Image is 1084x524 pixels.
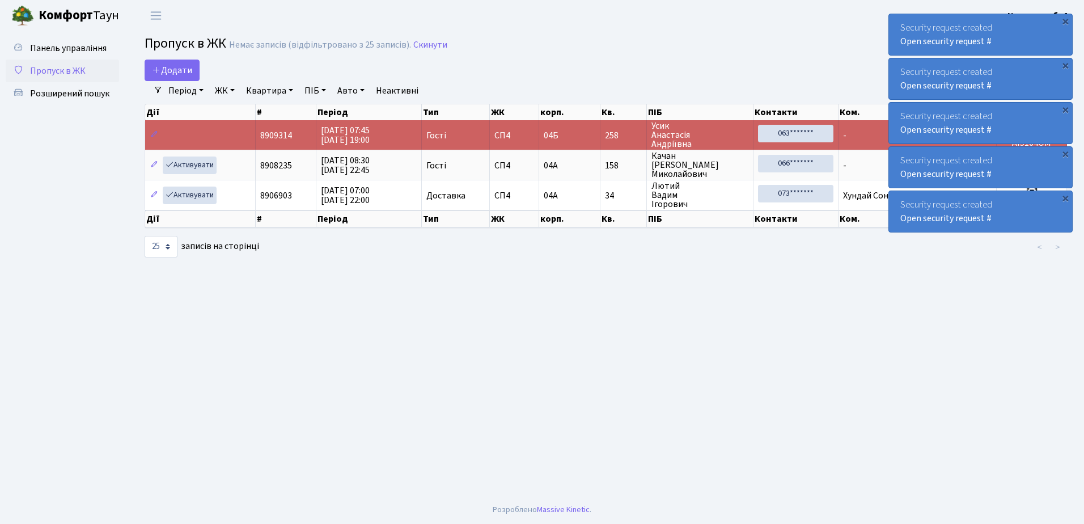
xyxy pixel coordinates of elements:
span: Пропуск в ЖК [30,65,86,77]
div: Розроблено . [493,504,591,516]
div: × [1060,192,1071,204]
span: [DATE] 07:45 [DATE] 19:00 [321,124,370,146]
th: Період [316,104,422,120]
b: Консьєрж б. 4. [1007,10,1070,22]
a: Open security request # [900,168,992,180]
th: ПІБ [647,210,753,227]
th: Контакти [753,104,839,120]
a: Активувати [163,187,217,204]
span: Качан [PERSON_NAME] Миколайович [651,151,748,179]
div: × [1060,60,1071,71]
th: Дії [145,210,256,227]
span: - [843,159,846,172]
span: 8906903 [260,189,292,202]
th: ЖК [490,104,539,120]
span: Гості [426,131,446,140]
span: Пропуск в ЖК [145,33,226,53]
span: СП4 [494,131,534,140]
div: Security request created [889,191,1072,232]
a: Додати [145,60,200,81]
span: 8909314 [260,129,292,142]
span: Гості [426,161,446,170]
th: Період [316,210,422,227]
a: Квартира [242,81,298,100]
a: Open security request # [900,124,992,136]
span: Лютий Вадим Ігорович [651,181,748,209]
th: Ком. [839,210,997,227]
span: 258 [605,131,642,140]
th: Кв. [600,210,647,227]
span: 04А [544,189,558,202]
a: Активувати [163,157,217,174]
span: 8908235 [260,159,292,172]
div: × [1060,15,1071,27]
th: корп. [539,104,600,120]
div: Немає записів (відфільтровано з 25 записів). [229,40,411,50]
span: Розширений пошук [30,87,109,100]
th: Контакти [753,210,839,227]
a: Консьєрж б. 4. [1007,9,1070,23]
span: Доставка [426,191,465,200]
a: Open security request # [900,212,992,225]
a: ПІБ [300,81,331,100]
div: Security request created [889,58,1072,99]
a: Open security request # [900,35,992,48]
label: записів на сторінці [145,236,259,257]
span: Хундай Соната КА7385ВТ [843,189,945,202]
select: записів на сторінці [145,236,177,257]
a: Open security request # [900,79,992,92]
th: Дії [145,104,256,120]
a: Неактивні [371,81,423,100]
span: СП4 [494,191,534,200]
b: Комфорт [39,6,93,24]
a: Період [164,81,208,100]
th: корп. [539,210,600,227]
div: Security request created [889,103,1072,143]
th: Ком. [839,104,997,120]
span: СП4 [494,161,534,170]
div: Security request created [889,14,1072,55]
div: Security request created [889,147,1072,188]
button: Переключити навігацію [142,6,170,25]
th: Тип [422,210,490,227]
span: Усик Анастасія Андріївна [651,121,748,149]
th: Кв. [600,104,647,120]
span: 34 [605,191,642,200]
a: ЖК [210,81,239,100]
span: - [843,129,846,142]
div: × [1060,148,1071,159]
div: × [1060,104,1071,115]
a: Панель управління [6,37,119,60]
span: 04Б [544,129,558,142]
th: ЖК [490,210,539,227]
span: Додати [152,64,192,77]
th: Тип [422,104,490,120]
a: Скинути [413,40,447,50]
span: 158 [605,161,642,170]
span: Таун [39,6,119,26]
span: [DATE] 08:30 [DATE] 22:45 [321,154,370,176]
a: Пропуск в ЖК [6,60,119,82]
th: # [256,210,316,227]
a: Авто [333,81,369,100]
a: Розширений пошук [6,82,119,105]
th: ПІБ [647,104,753,120]
span: [DATE] 07:00 [DATE] 22:00 [321,184,370,206]
th: # [256,104,316,120]
a: Massive Kinetic [537,504,590,515]
span: 04А [544,159,558,172]
img: logo.png [11,5,34,27]
span: Панель управління [30,42,107,54]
